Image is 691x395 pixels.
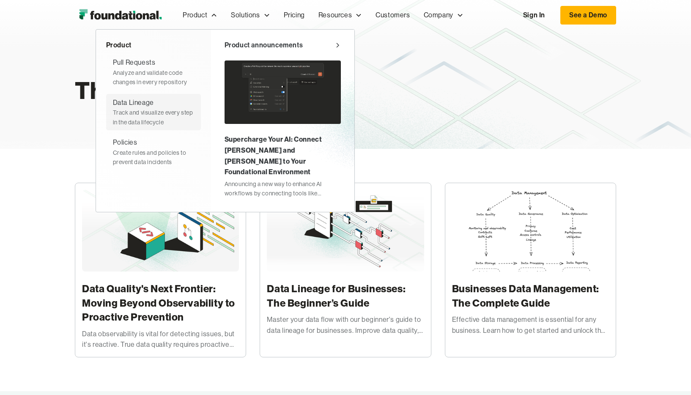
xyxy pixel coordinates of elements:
[267,282,424,310] h3: Data Lineage for Businesses: The Beginner’s Guide
[225,40,303,51] div: Product announcements
[231,10,260,21] div: Solutions
[312,1,369,29] div: Resources
[113,97,154,108] div: Data Lineage
[113,68,194,87] div: Analyze and validate code changes in every repository
[224,1,277,29] div: Solutions
[445,183,616,357] a: Businesses Data Management: The Complete GuideEffective data management is essential for any busi...
[75,73,429,108] h1: The Foundational
[260,183,431,357] a: Data Lineage for Businesses: The Beginner’s GuideMaster your data flow with our beginner's guide ...
[106,134,201,170] a: PoliciesCreate rules and policies to prevent data incidents
[424,10,453,21] div: Company
[452,282,609,310] h3: Businesses Data Management: The Complete Guide
[225,134,341,177] div: Supercharge Your AI: Connect [PERSON_NAME] and [PERSON_NAME] to Your Foundational Environment
[267,314,424,336] div: Master your data flow with our beginner's guide to data lineage for businesses. Improve data qual...
[75,7,166,24] img: Foundational Logo
[96,29,355,212] nav: Product
[106,94,201,130] a: Data LineageTrack and visualize every step in the data lifecycle
[113,148,194,167] div: Create rules and policies to prevent data incidents
[417,1,470,29] div: Company
[183,10,207,21] div: Product
[560,6,616,25] a: See a Demo
[106,40,201,51] div: Product
[75,7,166,24] a: home
[106,54,201,90] a: Pull RequestsAnalyze and validate code changes in every repository
[82,282,239,324] h3: Data Quality's Next Frontier: Moving Beyond Observability to Proactive Prevention
[225,57,341,201] a: Supercharge Your AI: Connect [PERSON_NAME] and [PERSON_NAME] to Your Foundational EnvironmentAnno...
[369,1,417,29] a: Customers
[113,108,194,127] div: Track and visualize every step in the data lifecycle
[225,40,341,51] a: Product announcements
[277,1,312,29] a: Pricing
[113,57,156,68] div: Pull Requests
[75,183,246,357] a: Data Quality's Next Frontier: Moving Beyond Observability to Proactive PreventionData observabili...
[82,329,239,350] div: Data observability is vital for detecting issues, but it's reactive. True data quality requires p...
[176,1,224,29] div: Product
[113,137,137,148] div: Policies
[515,6,554,24] a: Sign In
[318,10,352,21] div: Resources
[452,314,609,336] div: Effective data management is essential for any business. Learn how to get started and unlock the ...
[225,179,341,198] div: Announcing a new way to enhance AI workflows by connecting tools like [PERSON_NAME] and [PERSON_N...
